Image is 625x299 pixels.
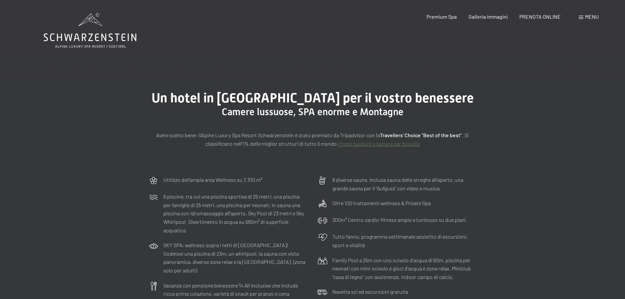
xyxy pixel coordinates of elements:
[149,131,477,148] p: Avete scelto bene: l’Alpine Luxury Spa Resort Schwarzenstein è stato premiato da Tripadvisor con ...
[332,176,477,192] p: 8 diverse saune, inclusa sauna delle streghe all’aperto, una grande sauna per il "Aufguss" con vi...
[222,106,404,117] span: Camere lussuose, SPA enorme e Montagne
[332,232,477,249] p: Tutto l’anno, programma settimanale assistito di escursioni, sport e vitalità
[519,13,561,20] a: PRENOTA ONLINE
[163,176,262,184] p: Utilizzo dell‘ampia area Wellness su 7.700 m²
[339,140,420,147] a: Prezzi bambini e camere per famiglie
[332,256,477,281] p: Family Pool a 25m con uno scivolo d'acqua di 60m, piscina per neonati con mini-scivolo e gioci d'...
[380,132,462,138] strong: Travellers' Choice "Best of the best"
[332,288,408,296] p: Navetta sci ed escursioni gratuita
[469,13,508,20] a: Galleria immagini
[427,13,457,20] a: Premium Spa
[585,13,599,20] span: Menu
[332,199,431,207] p: Oltre 100 trattamenti wellness & Private Spa
[163,241,308,274] p: SKY SPA: wellness sopra i tetti di [GEOGRAPHIC_DATA]! Godetevi una piscina di 23m, un whirlpool, ...
[152,90,474,106] span: Un hotel in [GEOGRAPHIC_DATA] per il vostro benessere
[163,192,308,234] p: 6 piscine, tra cui una piscina sportiva di 25 metri, una piscina per famiglie di 25 metri, una pi...
[332,216,466,224] p: 300m² Centro cardio-fitness ampio e luminoso su due piani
